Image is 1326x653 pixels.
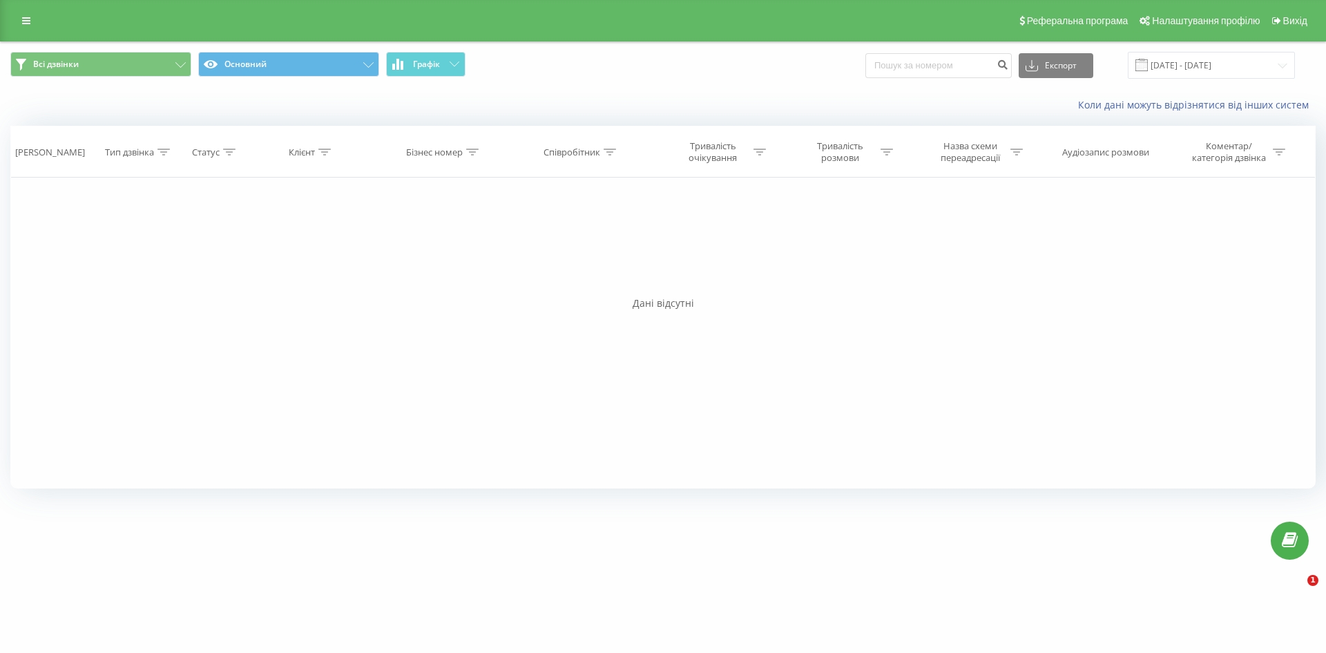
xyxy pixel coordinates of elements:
[1283,15,1307,26] span: Вихід
[198,52,379,77] button: Основний
[676,140,750,164] div: Тривалість очікування
[33,59,79,70] span: Всі дзвінки
[289,146,315,158] div: Клієнт
[1019,53,1093,78] button: Експорт
[1307,575,1318,586] span: 1
[1152,15,1260,26] span: Налаштування профілю
[105,146,154,158] div: Тип дзвінка
[544,146,600,158] div: Співробітник
[803,140,877,164] div: Тривалість розмови
[1189,140,1269,164] div: Коментар/категорія дзвінка
[386,52,465,77] button: Графік
[1279,575,1312,608] iframe: Intercom live chat
[10,52,191,77] button: Всі дзвінки
[413,59,440,69] span: Графік
[1062,146,1149,158] div: Аудіозапис розмови
[192,146,220,158] div: Статус
[15,146,85,158] div: [PERSON_NAME]
[406,146,463,158] div: Бізнес номер
[10,296,1316,310] div: Дані відсутні
[865,53,1012,78] input: Пошук за номером
[933,140,1007,164] div: Назва схеми переадресації
[1078,98,1316,111] a: Коли дані можуть відрізнятися вiд інших систем
[1027,15,1128,26] span: Реферальна програма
